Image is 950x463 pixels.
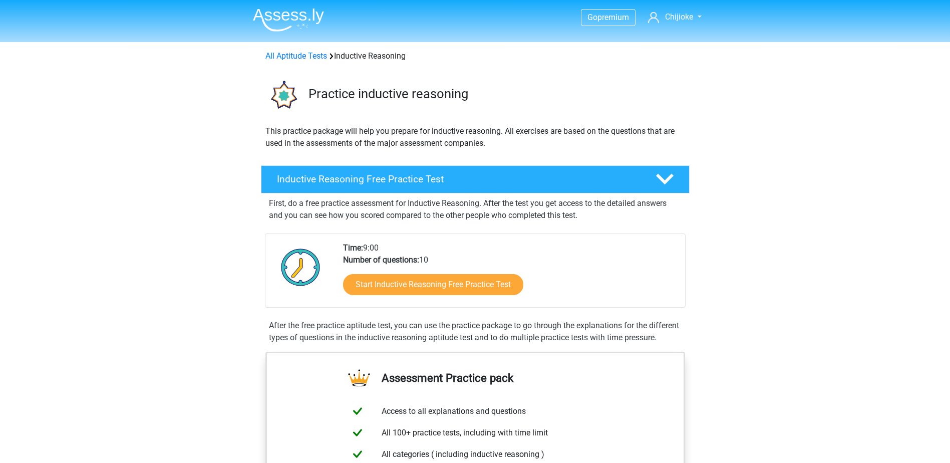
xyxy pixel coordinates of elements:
div: After the free practice aptitude test, you can use the practice package to go through the explana... [265,320,686,344]
p: First, do a free practice assessment for Inductive Reasoning. After the test you get access to th... [269,197,682,221]
img: inductive reasoning [261,74,304,117]
h4: Inductive Reasoning Free Practice Test [277,173,640,185]
span: Go [587,13,597,22]
img: Clock [275,242,326,292]
p: This practice package will help you prepare for inductive reasoning. All exercises are based on t... [265,125,685,149]
span: Chijioke [665,12,693,22]
a: Gopremium [581,11,635,24]
div: Inductive Reasoning [261,50,689,62]
b: Number of questions: [343,255,419,265]
div: 9:00 10 [336,242,685,307]
a: All Aptitude Tests [265,51,327,61]
a: Inductive Reasoning Free Practice Test [257,165,694,193]
a: Chijioke [644,11,705,23]
a: Start Inductive Reasoning Free Practice Test [343,274,523,295]
img: Assessly [253,8,324,32]
b: Time: [343,243,363,253]
h3: Practice inductive reasoning [308,86,682,102]
span: premium [597,13,629,22]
